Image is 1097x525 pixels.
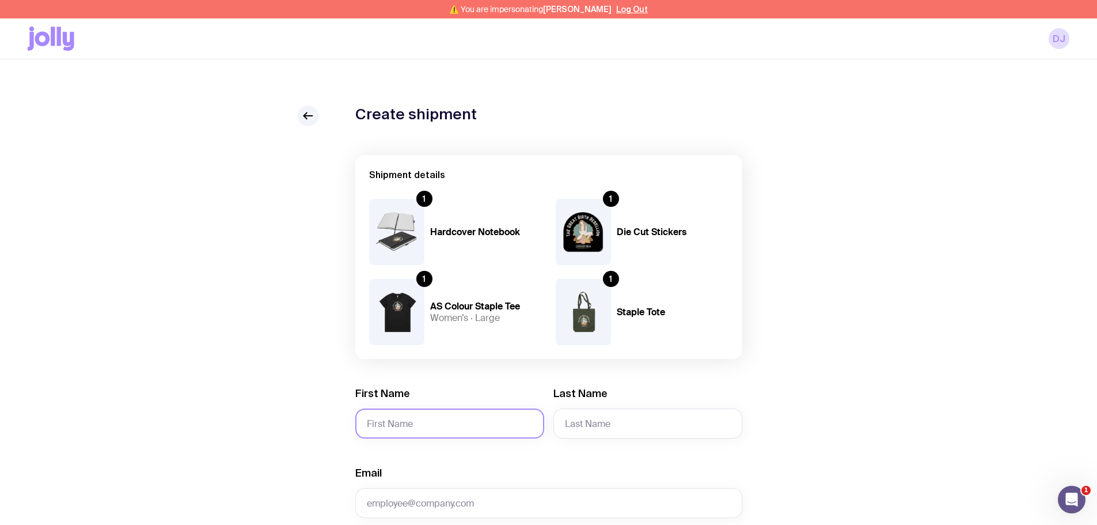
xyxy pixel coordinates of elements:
input: Last Name [553,409,742,439]
label: Email [355,466,382,480]
h1: Create shipment [355,105,477,123]
h4: Staple Tote [617,307,728,318]
input: employee@company.com [355,488,742,518]
iframe: Intercom live chat [1058,486,1085,513]
span: ⚠️ You are impersonating [449,5,612,14]
label: Last Name [553,387,608,401]
input: First Name [355,409,544,439]
label: First Name [355,387,410,401]
h4: Hardcover Notebook [430,226,542,238]
div: 1 [416,191,432,207]
a: DJ [1049,28,1069,49]
h4: Die Cut Stickers [617,226,728,238]
div: 1 [603,191,619,207]
h4: AS Colour Staple Tee [430,301,542,312]
div: 1 [603,271,619,287]
h5: Women’s · Large [430,312,542,324]
button: Log Out [616,5,648,14]
div: 1 [416,271,432,287]
h2: Shipment details [369,169,728,180]
span: 1 [1081,486,1091,495]
span: [PERSON_NAME] [543,5,612,14]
